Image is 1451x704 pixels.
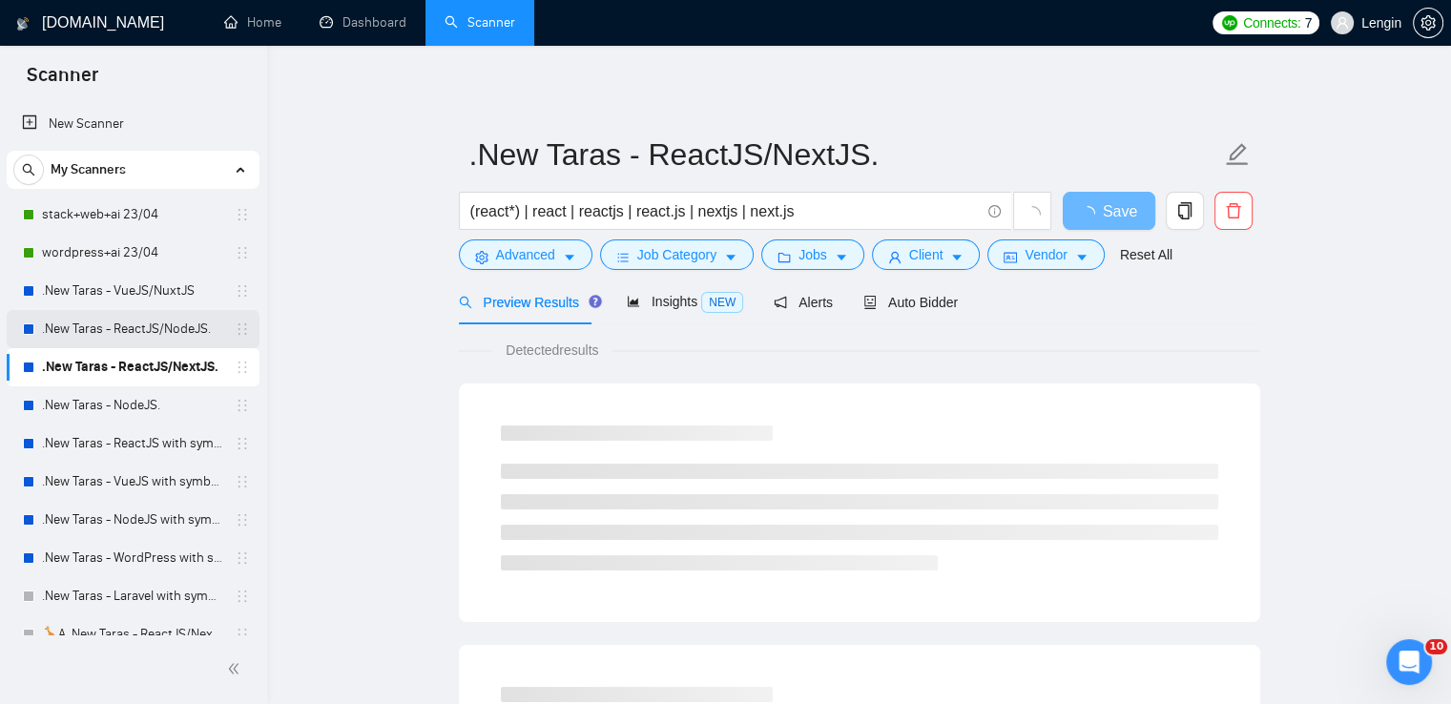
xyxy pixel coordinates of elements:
span: Save [1103,199,1137,223]
span: holder [235,283,250,299]
span: NEW [701,292,743,313]
a: New Scanner [22,105,244,143]
span: loading [1080,206,1103,221]
a: .New Taras - Laravel with symbols [42,577,223,615]
span: holder [235,321,250,337]
span: user [1336,16,1349,30]
a: .New Taras - ReactJS with symbols [42,424,223,463]
span: caret-down [1075,250,1088,264]
span: My Scanners [51,151,126,189]
span: info-circle [988,205,1001,217]
button: settingAdvancedcaret-down [459,239,592,270]
li: New Scanner [7,105,259,143]
a: homeHome [224,14,281,31]
button: delete [1214,192,1253,230]
input: Scanner name... [469,131,1221,178]
a: .New Taras - NodeJS. [42,386,223,424]
a: stack+web+ai 23/04 [42,196,223,234]
button: setting [1413,8,1443,38]
span: double-left [227,659,246,678]
span: holder [235,627,250,642]
span: 10 [1425,639,1447,654]
span: bars [616,250,630,264]
img: logo [16,9,30,39]
img: upwork-logo.png [1222,15,1237,31]
span: 7 [1304,12,1312,33]
span: Advanced [496,244,555,265]
span: setting [1414,15,1442,31]
div: Tooltip anchor [587,293,604,310]
a: dashboardDashboard [320,14,406,31]
span: Preview Results [459,295,596,310]
span: Jobs [798,244,827,265]
span: setting [475,250,488,264]
span: Connects: [1243,12,1300,33]
a: .New Taras - VueJS with symbols [42,463,223,501]
a: .New Taras - ReactJS/NodeJS. [42,310,223,348]
a: setting [1413,15,1443,31]
input: Search Freelance Jobs... [470,199,980,223]
span: holder [235,474,250,489]
span: caret-down [724,250,737,264]
span: Scanner [11,61,114,101]
span: holder [235,360,250,375]
a: searchScanner [445,14,515,31]
button: search [13,155,44,185]
a: Reset All [1120,244,1172,265]
span: search [459,296,472,309]
span: robot [863,296,877,309]
span: caret-down [835,250,848,264]
a: wordpress+ai 23/04 [42,234,223,272]
span: edit [1225,142,1250,167]
span: Detected results [492,340,611,361]
span: user [888,250,902,264]
span: Insights [627,294,743,309]
span: loading [1024,206,1041,223]
button: userClientcaret-down [872,239,981,270]
span: holder [235,207,250,222]
span: holder [235,550,250,566]
span: idcard [1004,250,1017,264]
span: holder [235,245,250,260]
span: holder [235,512,250,528]
span: Job Category [637,244,716,265]
span: holder [235,589,250,604]
span: Vendor [1025,244,1067,265]
span: holder [235,398,250,413]
span: Auto Bidder [863,295,958,310]
a: .New Taras - NodeJS with symbols [42,501,223,539]
span: caret-down [563,250,576,264]
span: copy [1167,202,1203,219]
span: delete [1215,202,1252,219]
a: 🦒A .New Taras - ReactJS/NextJS usual 23/04 [42,615,223,653]
button: barsJob Categorycaret-down [600,239,754,270]
button: folderJobscaret-down [761,239,864,270]
span: Client [909,244,943,265]
span: area-chart [627,295,640,308]
iframe: Intercom live chat [1386,639,1432,685]
span: folder [777,250,791,264]
span: notification [774,296,787,309]
span: holder [235,436,250,451]
a: .New Taras - ReactJS/NextJS. [42,348,223,386]
button: copy [1166,192,1204,230]
button: Save [1063,192,1155,230]
span: caret-down [950,250,964,264]
span: Alerts [774,295,833,310]
a: .New Taras - VueJS/NuxtJS [42,272,223,310]
a: .New Taras - WordPress with symbols [42,539,223,577]
button: idcardVendorcaret-down [987,239,1104,270]
span: search [14,163,43,176]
